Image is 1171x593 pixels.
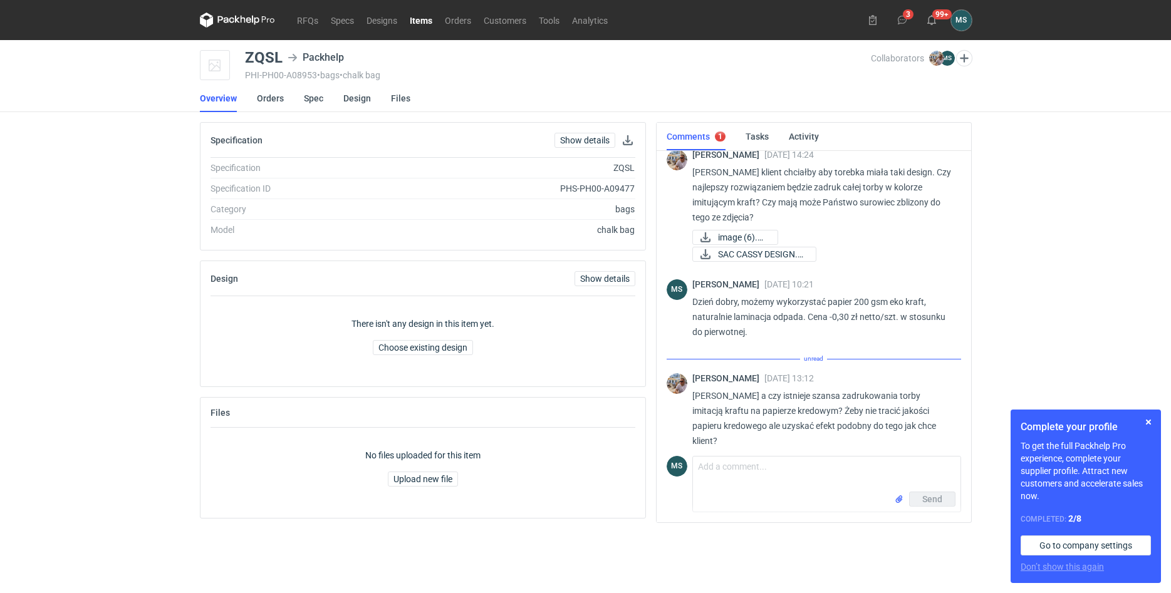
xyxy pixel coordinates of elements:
figcaption: MS [667,456,687,477]
button: MS [951,10,972,31]
a: Tools [533,13,566,28]
span: [PERSON_NAME] [692,373,764,383]
div: Specification [211,162,380,174]
figcaption: MS [667,279,687,300]
h2: Files [211,408,230,418]
button: Choose existing design [373,340,473,355]
button: 99+ [922,10,942,30]
h2: Design [211,274,238,284]
span: • bags [317,70,340,80]
a: image (6).png [692,230,778,245]
p: Dzień dobry, możemy wykorzystać papier 200 gsm eko kraft, naturalnie laminacja odpada. Cena -0,30... [692,294,951,339]
a: Designs [360,13,403,28]
button: Skip for now [1141,415,1156,430]
h2: Specification [211,135,263,145]
div: Specification ID [211,182,380,195]
button: 3 [892,10,912,30]
a: Overview [200,85,237,112]
span: • chalk bag [340,70,380,80]
a: Orders [257,85,284,112]
a: Items [403,13,439,28]
span: [DATE] 14:24 [764,150,814,160]
div: Michał Sokołowski [667,456,687,477]
div: ZQSL [380,162,635,174]
a: Activity [789,123,819,150]
button: Edit collaborators [955,50,972,66]
p: [PERSON_NAME] klient chciałby aby torebka miała taki design. Czy najlepszy rozwiązaniem będzie za... [692,165,951,225]
span: [DATE] 13:12 [764,373,814,383]
h1: Complete your profile [1021,420,1151,435]
span: [DATE] 10:21 [764,279,814,289]
svg: Packhelp Pro [200,13,275,28]
div: Model [211,224,380,236]
button: Send [909,492,955,507]
a: Comments1 [667,123,726,150]
figcaption: MS [940,51,955,66]
span: Upload new file [393,475,452,483]
div: ZQSL [245,50,283,65]
p: [PERSON_NAME] a czy istnieje szansa zadrukowania torby imitacją kraftu na papierze kredowym? Żeby... [692,388,951,448]
div: PHI-PH00-A08953 [245,70,871,80]
span: unread [800,352,827,366]
a: Spec [304,85,323,112]
img: Michał Palasek [667,373,687,394]
strong: 2 / 8 [1068,513,1081,523]
div: Michał Sokołowski [951,10,972,31]
p: No files uploaded for this item [365,449,481,462]
div: 1 [718,132,722,141]
a: Go to company settings [1021,535,1151,555]
div: chalk bag [380,224,635,236]
button: Download specification [620,133,635,148]
p: There isn't any design in this item yet. [351,317,494,330]
div: PHS-PH00-A09477 [380,182,635,195]
button: Upload new file [388,472,458,487]
div: Category [211,203,380,215]
img: Michał Palasek [667,150,687,170]
a: Design [343,85,371,112]
span: Send [922,495,942,503]
a: Files [391,85,410,112]
span: [PERSON_NAME] [692,279,764,289]
a: Analytics [566,13,614,28]
a: Show details [554,133,615,148]
button: Don’t show this again [1021,560,1104,573]
p: To get the full Packhelp Pro experience, complete your supplier profile. Attract new customers an... [1021,440,1151,502]
a: Specs [325,13,360,28]
span: Collaborators [871,53,924,63]
div: Completed: [1021,512,1151,525]
span: SAC CASSY DESIGN.pdf [718,247,806,261]
div: bags [380,203,635,215]
a: RFQs [291,13,325,28]
a: Orders [439,13,477,28]
a: Show details [575,271,635,286]
div: Michał Sokołowski [667,279,687,300]
div: Packhelp [288,50,344,65]
a: SAC CASSY DESIGN.pdf [692,247,816,262]
span: Choose existing design [378,343,467,352]
span: [PERSON_NAME] [692,150,764,160]
a: Tasks [746,123,769,150]
span: image (6).png [718,230,768,244]
img: Michał Palasek [929,51,944,66]
a: Customers [477,13,533,28]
